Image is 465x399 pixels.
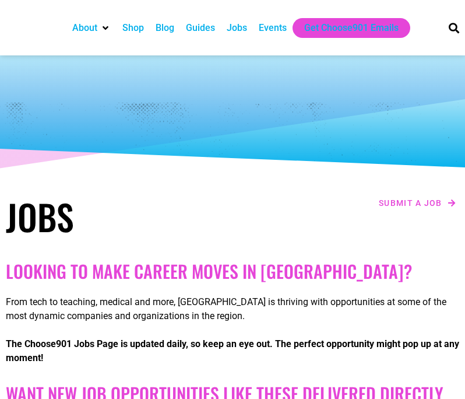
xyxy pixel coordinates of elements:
[66,18,433,38] nav: Main nav
[156,21,174,35] a: Blog
[6,195,227,237] h1: Jobs
[66,18,117,38] div: About
[6,261,459,282] h2: Looking to make career moves in [GEOGRAPHIC_DATA]?
[72,21,97,35] a: About
[379,199,442,207] span: Submit a job
[6,338,459,363] strong: The Choose901 Jobs Page is updated daily, so keep an eye out. The perfect opportunity might pop u...
[445,18,464,37] div: Search
[259,21,287,35] a: Events
[6,295,459,323] p: From tech to teaching, medical and more, [GEOGRAPHIC_DATA] is thriving with opportunities at some...
[186,21,215,35] a: Guides
[304,21,399,35] a: Get Choose901 Emails
[227,21,247,35] a: Jobs
[122,21,144,35] a: Shop
[375,195,459,211] a: Submit a job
